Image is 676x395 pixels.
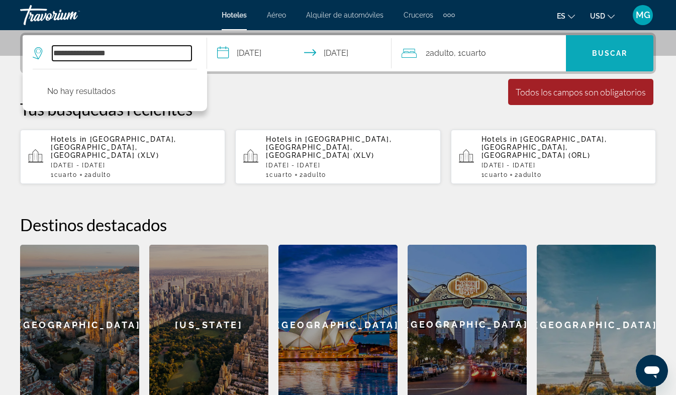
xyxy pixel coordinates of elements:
[592,49,628,57] span: Buscar
[20,2,121,28] a: Travorium
[430,48,454,58] span: Adulto
[636,10,650,20] span: MG
[267,11,286,19] a: Aéreo
[461,48,486,58] span: Cuarto
[23,69,207,111] div: Destination search results
[20,215,656,235] h2: Destinos destacados
[306,11,383,19] a: Alquiler de automóviles
[47,84,116,98] p: No hay resultados
[590,12,605,20] span: USD
[481,171,508,178] span: 1
[54,171,77,178] span: Cuarto
[235,129,440,184] button: Hotels in [GEOGRAPHIC_DATA], [GEOGRAPHIC_DATA], [GEOGRAPHIC_DATA] (XLV)[DATE] - [DATE]1Cuarto2Adulto
[481,135,607,159] span: [GEOGRAPHIC_DATA], [GEOGRAPHIC_DATA], [GEOGRAPHIC_DATA] (ORL)
[392,35,566,71] button: Travelers: 2 adults, 0 children
[266,135,302,143] span: Hotels in
[515,171,541,178] span: 2
[51,135,87,143] span: Hotels in
[20,129,225,184] button: Hotels in [GEOGRAPHIC_DATA], [GEOGRAPHIC_DATA], [GEOGRAPHIC_DATA] (XLV)[DATE] - [DATE]1Cuarto2Adulto
[51,135,176,159] span: [GEOGRAPHIC_DATA], [GEOGRAPHIC_DATA], [GEOGRAPHIC_DATA] (XLV)
[51,171,77,178] span: 1
[266,162,432,169] p: [DATE] - [DATE]
[304,171,326,178] span: Adulto
[52,46,191,61] input: Search hotel destination
[269,171,293,178] span: Cuarto
[566,35,653,71] button: Search
[590,9,615,23] button: Change currency
[300,171,326,178] span: 2
[557,9,575,23] button: Change language
[266,171,293,178] span: 1
[51,162,217,169] p: [DATE] - [DATE]
[404,11,433,19] a: Cruceros
[426,46,454,60] span: 2
[485,171,508,178] span: Cuarto
[636,355,668,387] iframe: Button to launch messaging window
[23,35,653,71] div: Search widget
[451,129,656,184] button: Hotels in [GEOGRAPHIC_DATA], [GEOGRAPHIC_DATA], [GEOGRAPHIC_DATA] (ORL)[DATE] - [DATE]1Cuarto2Adulto
[88,171,111,178] span: Adulto
[222,11,247,19] a: Hoteles
[519,171,541,178] span: Adulto
[84,171,111,178] span: 2
[266,135,392,159] span: [GEOGRAPHIC_DATA], [GEOGRAPHIC_DATA], [GEOGRAPHIC_DATA] (XLV)
[20,99,656,119] p: Tus búsquedas recientes
[207,35,392,71] button: Select check in and out date
[630,5,656,26] button: User Menu
[481,162,648,169] p: [DATE] - [DATE]
[516,86,646,97] div: Todos los campos son obligatorios
[481,135,518,143] span: Hotels in
[443,7,455,23] button: Extra navigation items
[454,46,486,60] span: , 1
[557,12,565,20] span: es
